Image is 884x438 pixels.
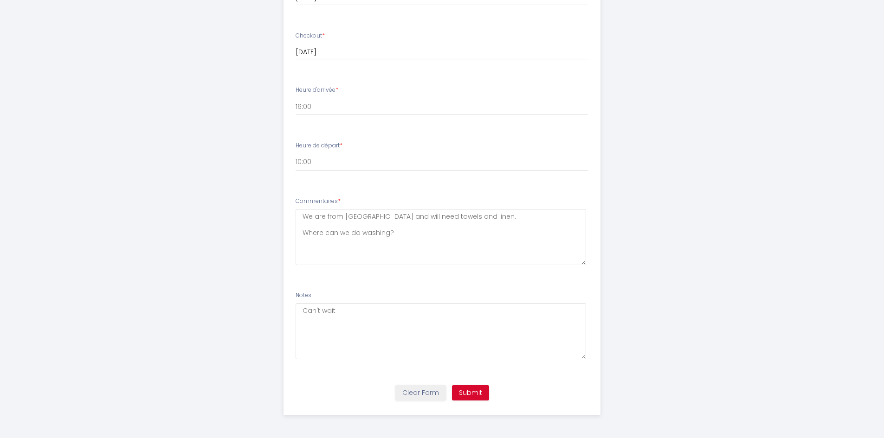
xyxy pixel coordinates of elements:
[296,32,325,40] label: Checkout
[296,86,338,95] label: Heure d'arrivée
[296,291,311,300] label: Notes
[452,385,489,401] button: Submit
[296,141,342,150] label: Heure de départ
[395,385,446,401] button: Clear Form
[296,197,341,206] label: Commentaires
